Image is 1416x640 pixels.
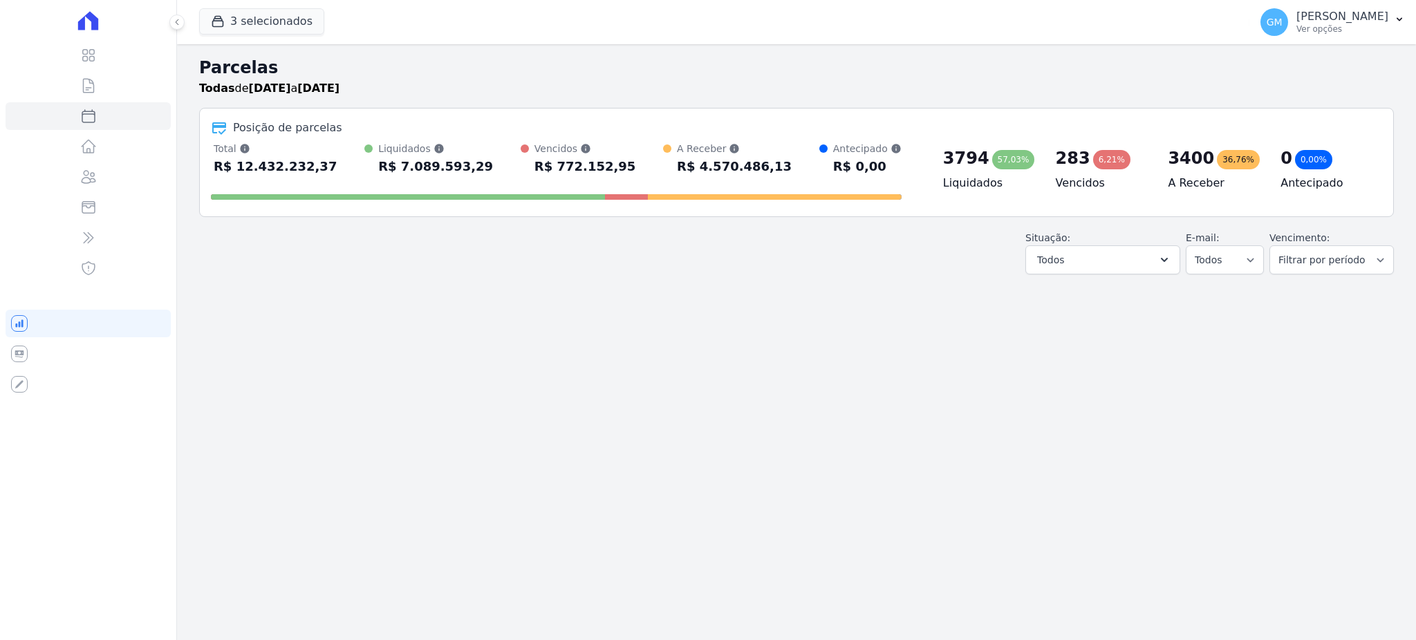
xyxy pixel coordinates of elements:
div: 283 [1056,147,1090,169]
div: R$ 772.152,95 [534,156,636,178]
p: de a [199,80,339,97]
button: GM [PERSON_NAME] Ver opções [1249,3,1416,41]
div: R$ 12.432.232,37 [214,156,337,178]
h2: Parcelas [199,55,1394,80]
label: Vencimento: [1269,232,1330,243]
h4: Vencidos [1056,175,1146,191]
label: E-mail: [1186,232,1220,243]
div: R$ 7.089.593,29 [378,156,493,178]
div: Posição de parcelas [233,120,342,136]
div: 57,03% [992,150,1035,169]
div: 3400 [1168,147,1214,169]
label: Situação: [1025,232,1070,243]
div: 0 [1280,147,1292,169]
div: 36,76% [1217,150,1260,169]
span: Todos [1037,252,1064,268]
div: Liquidados [378,142,493,156]
h4: Antecipado [1280,175,1371,191]
button: Todos [1025,245,1180,274]
strong: [DATE] [249,82,291,95]
div: R$ 0,00 [833,156,902,178]
p: Ver opções [1296,23,1388,35]
p: [PERSON_NAME] [1296,10,1388,23]
div: Total [214,142,337,156]
div: R$ 4.570.486,13 [677,156,792,178]
div: 6,21% [1093,150,1130,169]
div: Vencidos [534,142,636,156]
div: Antecipado [833,142,902,156]
h4: Liquidados [943,175,1034,191]
div: 3794 [943,147,989,169]
div: 0,00% [1295,150,1332,169]
h4: A Receber [1168,175,1258,191]
strong: Todas [199,82,235,95]
strong: [DATE] [297,82,339,95]
button: 3 selecionados [199,8,324,35]
div: A Receber [677,142,792,156]
span: GM [1267,17,1283,27]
